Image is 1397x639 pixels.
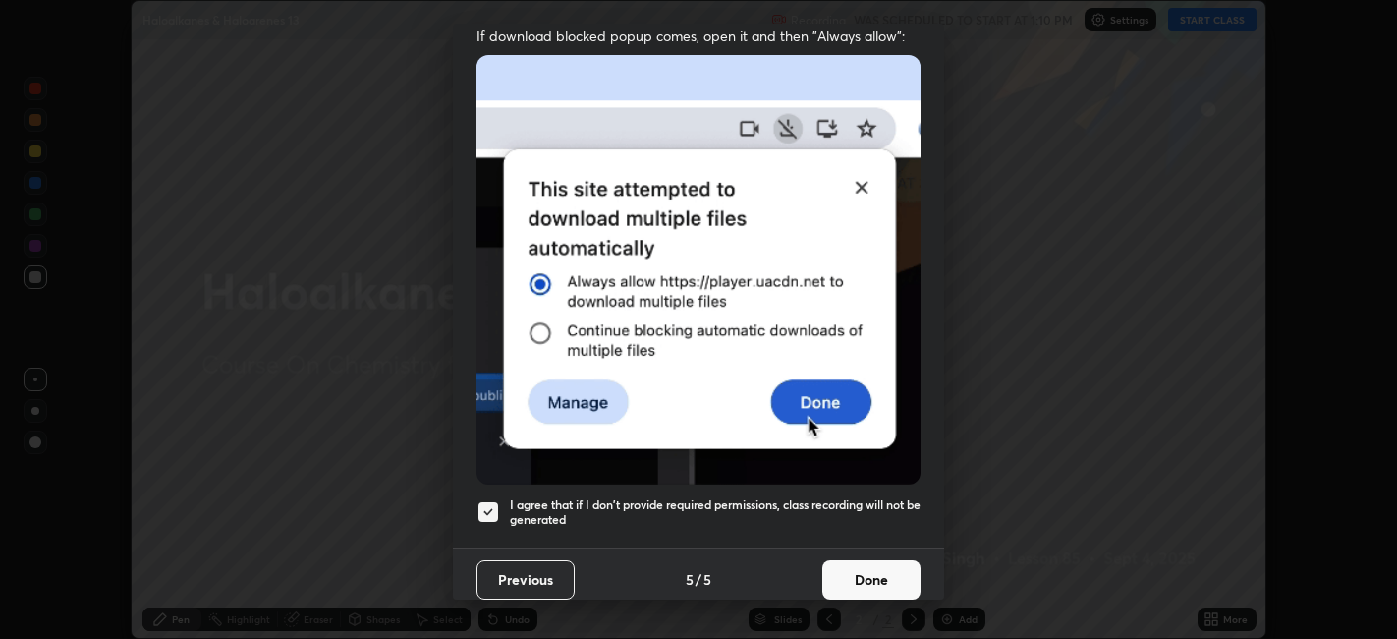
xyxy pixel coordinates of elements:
h4: / [696,569,701,590]
h4: 5 [686,569,694,590]
h5: I agree that if I don't provide required permissions, class recording will not be generated [510,497,921,528]
h4: 5 [703,569,711,590]
button: Done [822,560,921,600]
img: downloads-permission-blocked.gif [476,55,921,485]
button: Previous [476,560,575,600]
span: If download blocked popup comes, open it and then "Always allow": [476,27,921,45]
